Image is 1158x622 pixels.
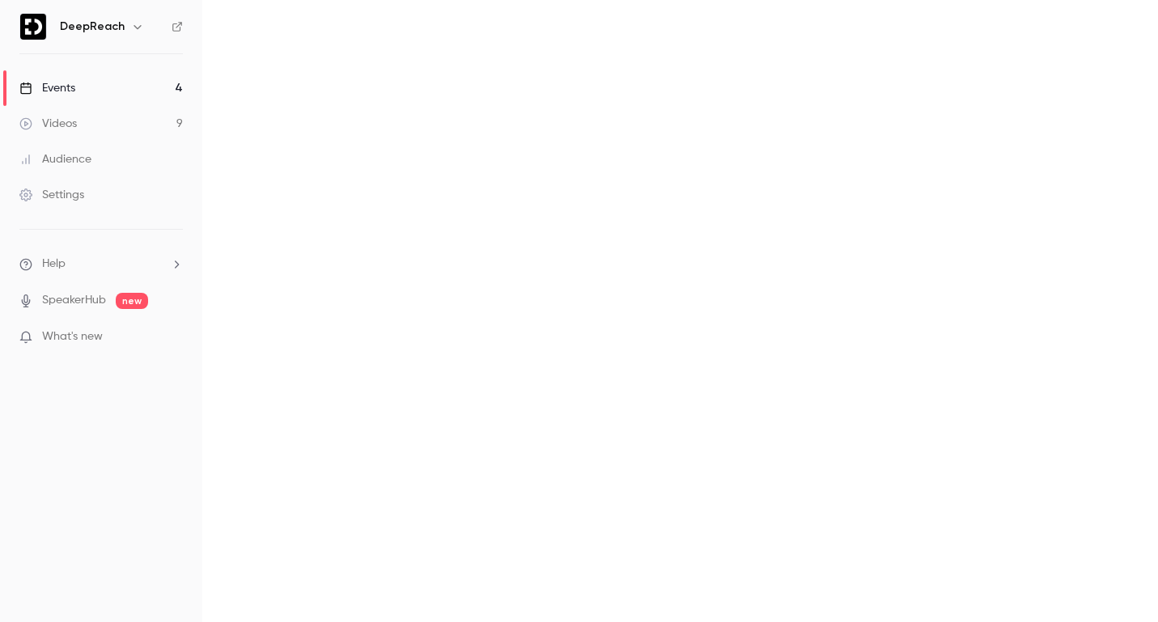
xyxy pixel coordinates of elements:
[116,293,148,309] span: new
[42,292,106,309] a: SpeakerHub
[19,80,75,96] div: Events
[60,19,125,35] h6: DeepReach
[19,151,91,167] div: Audience
[19,116,77,132] div: Videos
[19,256,183,273] li: help-dropdown-opener
[20,14,46,40] img: DeepReach
[42,328,103,345] span: What's new
[42,256,66,273] span: Help
[19,187,84,203] div: Settings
